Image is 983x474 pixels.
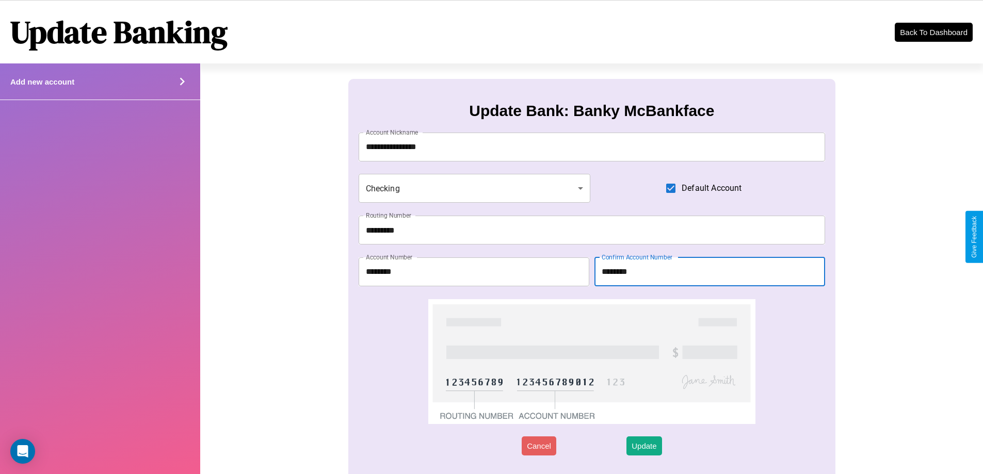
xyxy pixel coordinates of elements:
div: Checking [359,174,591,203]
div: Give Feedback [971,216,978,258]
img: check [428,299,755,424]
label: Confirm Account Number [602,253,672,261]
h3: Update Bank: Banky McBankface [469,102,714,120]
label: Account Number [366,253,412,261]
div: Open Intercom Messenger [10,439,35,464]
span: Default Account [682,182,742,194]
label: Routing Number [366,211,411,220]
button: Back To Dashboard [895,23,973,42]
button: Update [626,436,662,455]
label: Account Nickname [366,128,418,137]
h1: Update Banking [10,11,228,53]
h4: Add new account [10,77,74,86]
button: Cancel [522,436,556,455]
